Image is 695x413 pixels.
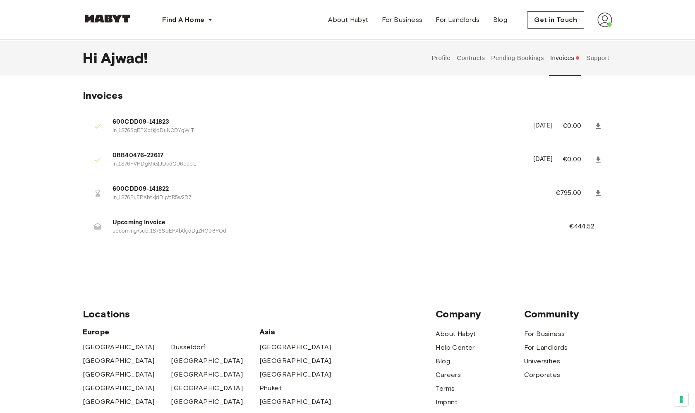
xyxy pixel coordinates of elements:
button: Get in Touch [527,11,584,29]
button: Profile [431,40,452,76]
a: [GEOGRAPHIC_DATA] [83,370,155,379]
a: [GEOGRAPHIC_DATA] [83,383,155,393]
span: 0BB40476-22617 [113,151,523,161]
a: [GEOGRAPHIC_DATA] [83,342,155,352]
a: [GEOGRAPHIC_DATA] [83,397,155,407]
span: Asia [259,327,347,337]
p: [DATE] [533,121,553,131]
p: [DATE] [533,155,553,164]
button: Find A Home [156,12,219,28]
img: avatar [597,12,612,27]
span: Ajwad ! [101,49,148,67]
button: Your consent preferences for tracking technologies [674,392,688,406]
span: Company [436,308,524,320]
p: in_1S76PyEPXbtkjdDyvYR5w2D7 [113,194,536,202]
a: For Business [375,12,429,28]
span: Europe [83,327,259,337]
a: Blog [486,12,514,28]
a: Phuket [259,383,282,393]
span: Blog [493,15,508,25]
p: €795.00 [556,188,592,198]
a: About Habyt [436,329,476,339]
a: [GEOGRAPHIC_DATA] [171,356,243,366]
a: For Landlords [524,343,568,353]
a: For Business [524,329,565,339]
p: in_1S76SqEPXbtkjdDyNCDYgWlT [113,127,523,135]
button: Invoices [549,40,581,76]
span: 600CDD09-141822 [113,185,536,194]
a: [GEOGRAPHIC_DATA] [171,370,243,379]
p: upcoming+sub_1S76SqEPXbtkjdDyZRO98POd [113,228,549,235]
a: Dusseldorf [171,342,205,352]
a: Universities [524,356,561,366]
span: Community [524,308,612,320]
a: Imprint [436,397,458,407]
span: Hi [83,49,101,67]
button: Pending Bookings [490,40,545,76]
a: Terms [436,384,455,394]
a: [GEOGRAPHIC_DATA] [259,356,331,366]
a: Careers [436,370,461,380]
span: About Habyt [328,15,368,25]
p: €0.00 [563,121,592,131]
a: [GEOGRAPHIC_DATA] [259,397,331,407]
a: Help Center [436,343,475,353]
span: Invoices [83,89,123,101]
span: Find A Home [162,15,204,25]
a: For Landlords [429,12,486,28]
span: For Business [382,15,423,25]
span: For Landlords [436,15,479,25]
a: [GEOGRAPHIC_DATA] [83,356,155,366]
span: Get in Touch [534,15,577,25]
p: €444.52 [569,222,606,232]
p: in_1S76PVHDgMiG1JDodCU6papL [113,161,523,168]
span: Locations [83,308,436,320]
a: [GEOGRAPHIC_DATA] [259,342,331,352]
a: [GEOGRAPHIC_DATA] [171,397,243,407]
a: Blog [436,356,450,366]
p: €0.00 [563,155,592,165]
a: Corporates [524,370,561,380]
span: 600CDD09-141823 [113,118,523,127]
div: user profile tabs [429,40,612,76]
a: [GEOGRAPHIC_DATA] [171,383,243,393]
a: [GEOGRAPHIC_DATA] [259,370,331,379]
button: Support [585,40,610,76]
img: Habyt [83,14,132,23]
button: Contracts [456,40,486,76]
span: Upcoming Invoice [113,218,549,228]
a: About Habyt [321,12,375,28]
